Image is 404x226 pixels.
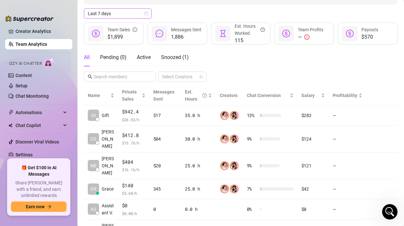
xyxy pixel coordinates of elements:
img: Holly [230,111,239,120]
a: Setup [15,83,27,88]
button: Start recording [41,177,46,182]
img: Holly [230,161,239,170]
span: Name [88,92,109,99]
td: — [329,152,366,179]
td: — [329,199,366,220]
iframe: Intercom live chat [382,204,398,220]
span: Messages Sent [153,89,174,102]
span: 0 % [247,206,257,213]
span: 9 % [247,162,257,169]
img: 𝖍𝖔𝖑𝖑𝖞 [220,184,229,193]
span: Messages Sent [171,27,201,32]
button: Home [101,3,113,15]
th: Creators [216,86,243,105]
span: team [199,75,203,79]
div: [DATE] [5,37,124,46]
span: search [88,74,92,79]
span: $1,899 [107,33,137,41]
div: Est. Hours [185,88,207,103]
div: 25.0 h [185,185,212,192]
span: Active [137,54,151,60]
span: Chat Conversion [247,93,281,98]
span: $ 5.60 /h [122,190,146,196]
span: Automations [15,107,61,118]
span: Assistant V. [102,202,114,216]
button: Send a message… [111,174,121,184]
span: $ 16.16 /h [122,166,146,173]
img: Profile image for Giselle [18,4,29,14]
span: $ 26.93 /h [122,116,146,123]
div: 25.0 h [185,162,212,169]
button: Gif picker [20,177,25,182]
span: AS [91,206,96,213]
span: question-circle [202,88,207,103]
div: Team Sales [107,26,137,33]
div: $0 [301,206,325,213]
span: $942.4 [122,108,146,116]
span: 115 [235,37,265,44]
div: Holly says… [5,151,124,202]
img: AI Chatter [44,58,54,67]
span: CO [90,135,96,142]
span: $0 [122,202,146,210]
span: ME [90,162,97,169]
button: Upload attachment [31,177,36,182]
h1: Giselle [31,3,48,8]
a: Chat Monitoring [15,93,49,99]
img: 𝖍𝖔𝖑𝖑𝖞 [220,111,229,120]
span: 9 % [247,135,257,142]
div: Close [113,3,125,14]
a: Content [15,73,32,78]
textarea: Message… [5,163,124,174]
span: dollar-circle [282,30,290,37]
span: hourglass [219,30,227,37]
div: it appears my timezone was already set [28,134,119,147]
div: $283 [301,112,325,119]
div: $121 [301,162,325,169]
span: Gift [102,112,109,119]
div: it appears my timezone was already set [23,130,124,151]
span: $ 0.00 /h [122,210,146,217]
span: $140 [122,182,146,190]
span: info-circle [133,26,137,33]
span: 7 % [247,185,257,192]
span: question-circle [260,23,265,37]
span: Grace [102,185,114,192]
a: Discover Viral Videos [15,139,59,144]
span: 13 % [247,112,257,119]
span: $570 [361,33,378,41]
a: Settings [15,152,33,157]
div: Sounds like an amazing trip, hope you’re enjoying [GEOGRAPHIC_DATA]! Yes, you can definitely set ... [10,50,101,100]
span: GR [90,185,96,192]
span: Last 7 days [88,9,148,18]
td: — [329,105,366,126]
div: — [298,33,323,41]
td: — [329,126,366,152]
button: Earn nowarrow-right [11,201,66,212]
span: $412.8 [122,132,146,139]
div: Holly says… [5,130,124,151]
div: 517 [153,112,177,119]
span: 1,886 [171,33,201,41]
div: 345 [153,185,177,192]
span: Izzy AI Chatter [9,61,42,67]
span: Team Profits [298,27,323,32]
img: Chat Copilot [8,123,13,128]
span: dollar-circle [346,30,354,37]
span: Chat Copilot [15,120,61,131]
span: Payouts [361,27,378,32]
span: Share [PERSON_NAME] with a friend, and earn unlimited rewards [11,180,66,199]
div: 0.0 h [185,206,212,213]
div: Pending ( 0 ) [100,54,126,61]
span: Private Sales [122,89,137,102]
span: [PERSON_NAME] [102,128,114,150]
div: 30.0 h [185,135,212,142]
div: All [84,54,90,61]
span: exclamation-circle [304,34,309,40]
a: Creator Analytics [15,26,67,36]
span: Snoozed ( 1 ) [161,54,189,60]
span: message [156,30,163,37]
th: Name [84,86,118,105]
img: logo-BBDzfeDw.svg [5,15,54,22]
img: 𝖍𝖔𝖑𝖑𝖞 [220,134,229,143]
